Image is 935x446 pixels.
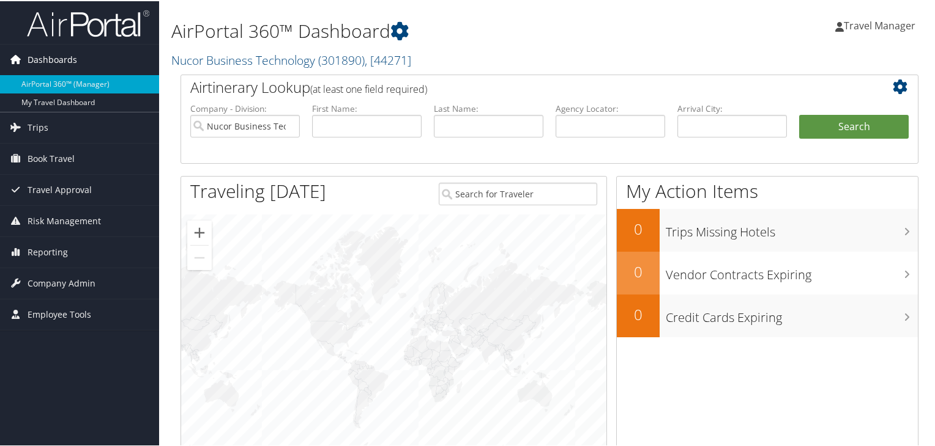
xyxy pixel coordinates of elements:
h1: My Action Items [617,177,918,203]
h3: Credit Cards Expiring [666,302,918,325]
span: ( 301890 ) [318,51,365,67]
span: Risk Management [28,205,101,235]
label: Last Name: [434,101,543,114]
label: Agency Locator: [556,101,665,114]
h3: Vendor Contracts Expiring [666,259,918,282]
span: Book Travel [28,142,75,173]
span: Reporting [28,236,68,266]
h2: 0 [617,218,660,238]
h2: Airtinerary Lookup [190,76,847,97]
button: Zoom in [187,219,212,244]
a: Nucor Business Technology [171,51,411,67]
span: (at least one field required) [310,81,427,95]
span: Travel Approval [28,174,92,204]
span: Dashboards [28,43,77,74]
span: Trips [28,111,48,142]
a: Travel Manager [835,6,928,43]
a: 0Vendor Contracts Expiring [617,250,918,293]
input: Search for Traveler [439,181,598,204]
label: First Name: [312,101,422,114]
span: Company Admin [28,267,95,298]
h2: 0 [617,260,660,281]
span: Travel Manager [844,18,915,31]
span: , [ 44271 ] [365,51,411,67]
a: 0Credit Cards Expiring [617,293,918,336]
img: airportal-logo.png [27,8,149,37]
h3: Trips Missing Hotels [666,216,918,239]
label: Arrival City: [677,101,787,114]
h1: AirPortal 360™ Dashboard [171,17,676,43]
button: Search [799,114,909,138]
h2: 0 [617,303,660,324]
label: Company - Division: [190,101,300,114]
span: Employee Tools [28,298,91,329]
button: Zoom out [187,244,212,269]
h1: Traveling [DATE] [190,177,326,203]
a: 0Trips Missing Hotels [617,208,918,250]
